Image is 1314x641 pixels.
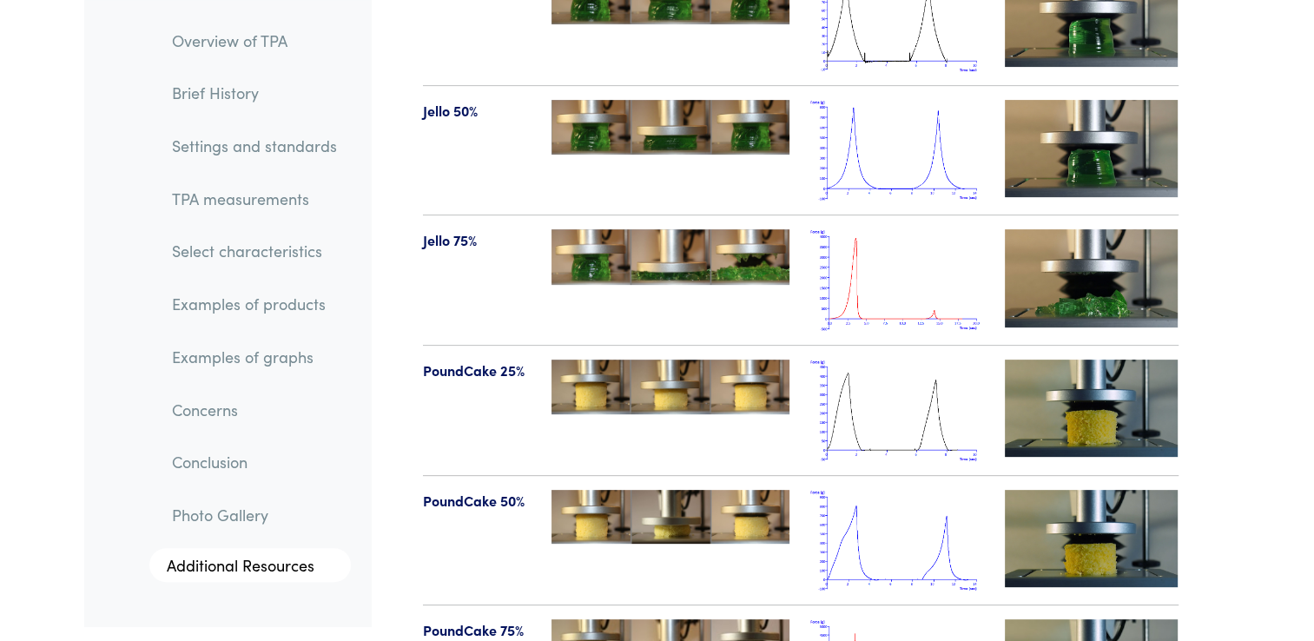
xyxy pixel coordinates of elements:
a: Settings and standards [158,126,351,166]
img: jello-75-123-tpa.jpg [551,229,789,284]
a: Overview of TPA [158,21,351,61]
p: Jello 50% [423,100,532,122]
a: Concerns [158,390,351,430]
a: Photo Gallery [158,495,351,535]
img: poundcake-videotn-50.jpg [1005,490,1179,587]
a: Examples of graphs [158,337,351,377]
p: Jello 75% [423,229,532,252]
a: Select characteristics [158,232,351,272]
p: PoundCake 25% [423,360,532,382]
img: jello-50-123-tpa.jpg [551,100,789,155]
a: Additional Resources [149,548,351,583]
p: PoundCake 50% [423,490,532,512]
img: poundcake-25-123-tpa.jpg [551,360,789,414]
img: poundcake-50-123-tpa.jpg [551,490,789,545]
img: jello_tpa_50.png [810,100,984,202]
img: poundcake_tpa_25.png [810,360,984,461]
img: jello_tpa_75.png [810,229,984,331]
a: Brief History [158,74,351,114]
img: poundcake-videotn-25.jpg [1005,360,1179,457]
img: jello-videotn-50.jpg [1005,100,1179,197]
img: poundcake_tpa_50.png [810,490,984,591]
img: jello-videotn-75.jpg [1005,229,1179,327]
a: Conclusion [158,443,351,483]
a: TPA measurements [158,179,351,219]
a: Examples of products [158,285,351,325]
